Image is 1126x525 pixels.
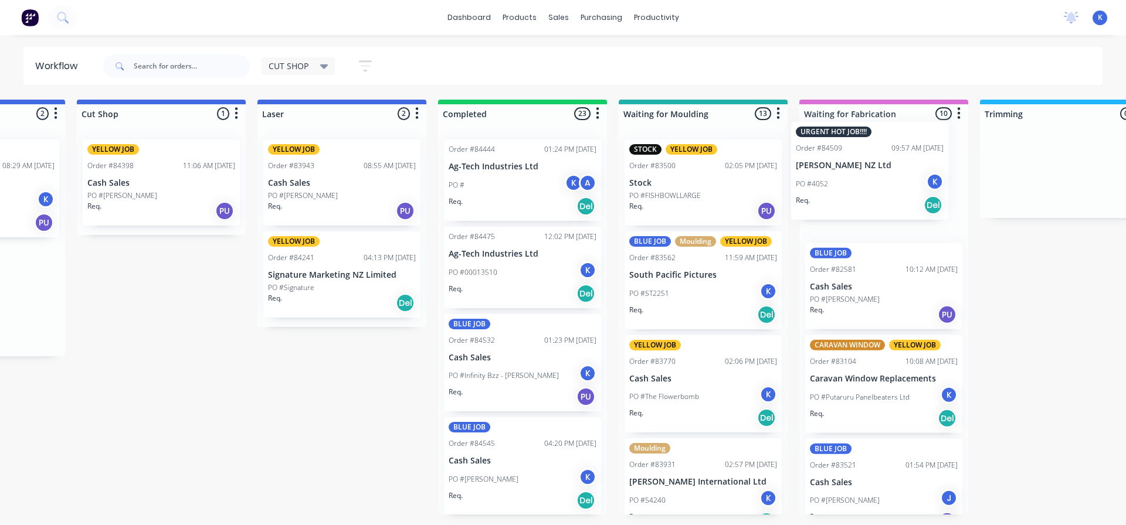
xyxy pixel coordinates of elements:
[35,59,83,73] div: Workflow
[542,9,575,26] div: sales
[442,9,497,26] a: dashboard
[628,9,685,26] div: productivity
[269,60,308,72] span: CUT SHOP
[134,54,250,78] input: Search for orders...
[575,9,628,26] div: purchasing
[1098,12,1103,23] span: K
[497,9,542,26] div: products
[21,9,39,26] img: Factory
